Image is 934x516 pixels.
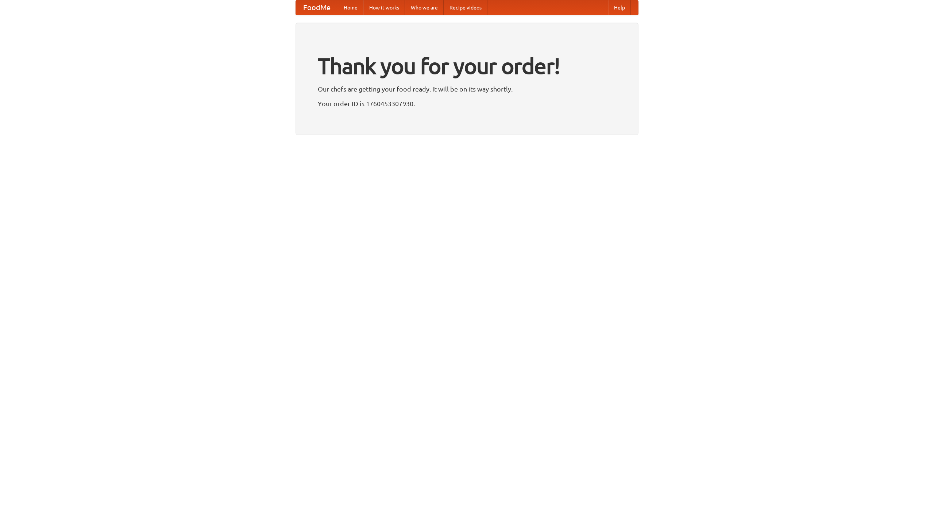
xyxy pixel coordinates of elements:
a: Recipe videos [444,0,487,15]
h1: Thank you for your order! [318,49,616,84]
p: Your order ID is 1760453307930. [318,98,616,109]
a: How it works [363,0,405,15]
p: Our chefs are getting your food ready. It will be on its way shortly. [318,84,616,94]
a: Help [608,0,631,15]
a: FoodMe [296,0,338,15]
a: Who we are [405,0,444,15]
a: Home [338,0,363,15]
